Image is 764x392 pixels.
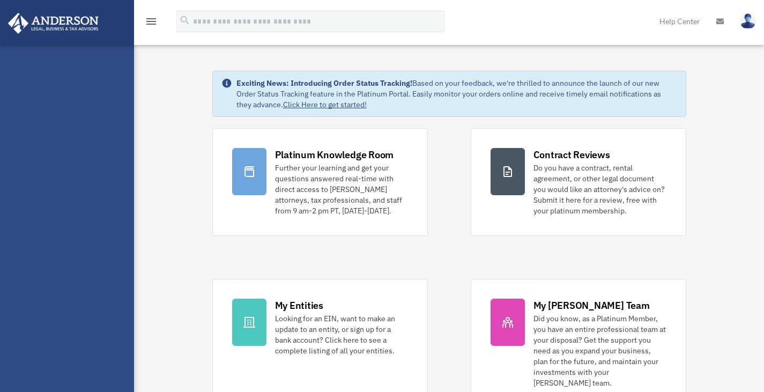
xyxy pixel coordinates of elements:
div: Platinum Knowledge Room [275,148,394,161]
a: Contract Reviews Do you have a contract, rental agreement, or other legal document you would like... [471,128,686,236]
a: menu [145,19,158,28]
div: My [PERSON_NAME] Team [533,299,650,312]
div: Looking for an EIN, want to make an update to an entity, or sign up for a bank account? Click her... [275,313,408,356]
img: Anderson Advisors Platinum Portal [5,13,102,34]
div: My Entities [275,299,323,312]
div: Further your learning and get your questions answered real-time with direct access to [PERSON_NAM... [275,162,408,216]
i: menu [145,15,158,28]
div: Did you know, as a Platinum Member, you have an entire professional team at your disposal? Get th... [533,313,666,388]
div: Based on your feedback, we're thrilled to announce the launch of our new Order Status Tracking fe... [236,78,677,110]
a: Click Here to get started! [283,100,367,109]
i: search [179,14,191,26]
div: Contract Reviews [533,148,610,161]
img: User Pic [740,13,756,29]
a: Platinum Knowledge Room Further your learning and get your questions answered real-time with dire... [212,128,428,236]
div: Do you have a contract, rental agreement, or other legal document you would like an attorney's ad... [533,162,666,216]
strong: Exciting News: Introducing Order Status Tracking! [236,78,412,88]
